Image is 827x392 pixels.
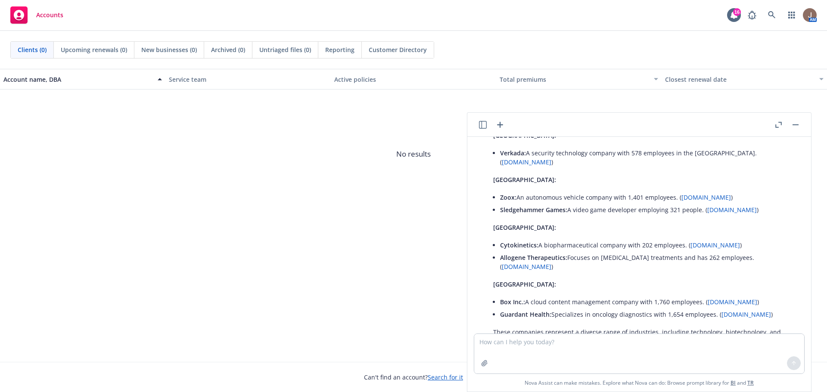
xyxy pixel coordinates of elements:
[500,251,792,273] li: Focuses on [MEDICAL_DATA] treatments and has 262 employees. ( )
[500,147,792,168] li: A security technology company with 578 employees in the [GEOGRAPHIC_DATA]. ( )
[165,69,331,90] button: Service team
[500,241,538,249] span: Cytokinetics:
[500,310,551,318] span: Guardant Health:
[259,45,311,54] span: Untriaged files (0)
[733,8,741,16] div: 16
[500,296,792,308] li: A cloud content management company with 1,760 employees. ( )
[662,69,827,90] button: Closest renewal date
[500,75,649,84] div: Total premiums
[763,6,780,24] a: Search
[500,253,567,262] span: Allogene Therapeutics:
[500,239,792,251] li: A biopharmaceutical company with 202 employees. ( )
[500,298,525,306] span: Box Inc.:
[502,158,551,166] a: [DOMAIN_NAME]
[36,12,63,19] span: Accounts
[428,373,463,381] a: Search for it
[500,191,792,204] li: An autonomous vehicle company with 1,401 employees. ( )
[500,149,526,157] span: Verkada:
[169,75,327,84] div: Service team
[331,69,496,90] button: Active policies
[747,379,754,386] a: TR
[500,206,567,214] span: Sledgehammer Games:
[665,75,814,84] div: Closest renewal date
[525,374,754,392] span: Nova Assist can make mistakes. Explore what Nova can do: Browse prompt library for and
[743,6,761,24] a: Report a Bug
[690,241,740,249] a: [DOMAIN_NAME]
[7,3,67,27] a: Accounts
[141,45,197,54] span: New businesses (0)
[502,262,551,271] a: [DOMAIN_NAME]
[211,45,245,54] span: Archived (0)
[707,206,757,214] a: [DOMAIN_NAME]
[708,298,757,306] a: [DOMAIN_NAME]
[493,176,556,184] span: [GEOGRAPHIC_DATA]:
[721,310,771,318] a: [DOMAIN_NAME]
[803,8,817,22] img: photo
[783,6,800,24] a: Switch app
[500,308,792,321] li: Specializes in oncology diagnostics with 1,654 employees. ( )
[493,327,792,355] p: These companies represent a diverse range of industries, including technology, biotechnology, and...
[493,280,556,288] span: [GEOGRAPHIC_DATA]:
[61,45,127,54] span: Upcoming renewals (0)
[681,193,731,201] a: [DOMAIN_NAME]
[500,193,516,201] span: Zoox:
[18,45,47,54] span: Clients (0)
[369,45,427,54] span: Customer Directory
[334,75,493,84] div: Active policies
[496,69,662,90] button: Total premiums
[364,373,463,382] span: Can't find an account?
[3,75,152,84] div: Account name, DBA
[500,204,792,216] li: A video game developer employing 321 people. ( )
[731,379,736,386] a: BI
[325,45,354,54] span: Reporting
[493,223,556,231] span: [GEOGRAPHIC_DATA]:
